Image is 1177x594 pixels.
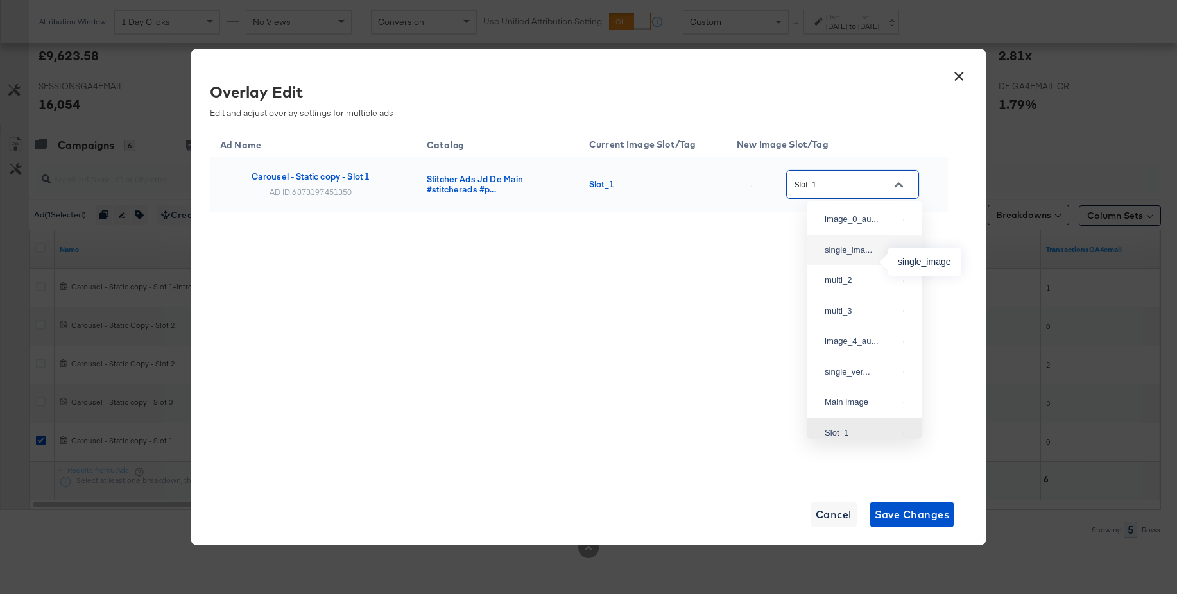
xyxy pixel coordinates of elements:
button: Close [889,175,908,194]
div: Carousel - Static copy - Slot 1 [252,171,370,182]
div: Stitcher Ads Jd De Main #stitcherads #p... [427,174,563,194]
span: Catalog [427,139,481,151]
div: single_ver... [825,366,898,378]
span: Cancel [816,505,852,523]
div: single_ima... [825,244,898,257]
button: Cancel [811,502,857,527]
div: Slot_1 [589,179,711,189]
span: Save Changes [875,505,950,523]
div: Overlay Edit [210,81,938,103]
div: image_4_au... [825,335,898,348]
span: Ad Name [220,139,278,151]
div: Edit and adjust overlay settings for multiple ads [210,81,938,119]
th: New Image Slot/Tag [726,128,948,157]
button: × [947,62,970,85]
button: Save Changes [870,502,955,527]
div: image_0_au... [825,213,898,226]
th: Current Image Slot/Tag [579,128,726,157]
div: Main image [825,396,898,409]
div: multi_3 [825,305,898,318]
div: Slot_1 [825,427,898,439]
div: multi_2 [825,274,898,287]
div: AD ID: 6873197451350 [270,187,352,197]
